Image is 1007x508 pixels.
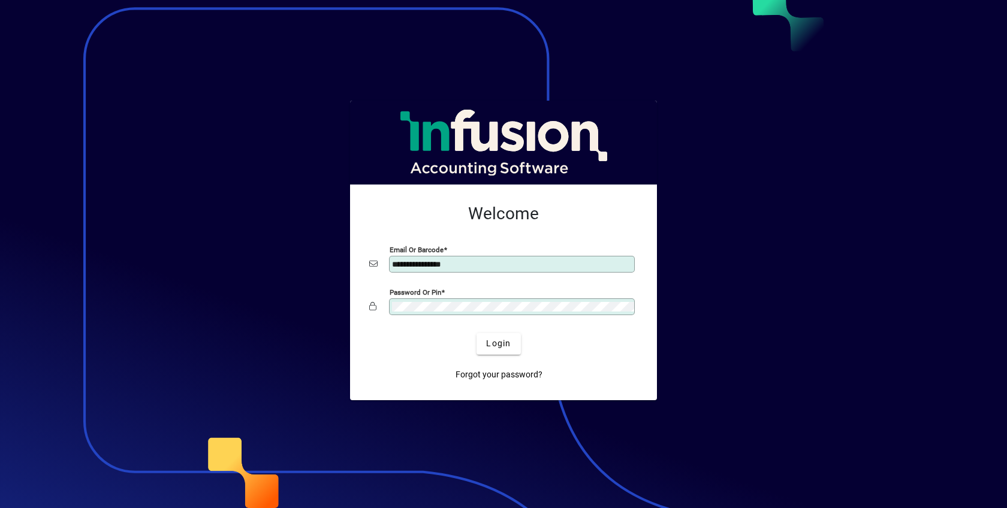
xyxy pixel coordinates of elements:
a: Forgot your password? [451,364,547,386]
mat-label: Email or Barcode [390,245,444,253]
h2: Welcome [369,204,638,224]
button: Login [477,333,520,355]
span: Forgot your password? [456,368,542,381]
span: Login [486,337,511,350]
mat-label: Password or Pin [390,288,441,296]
